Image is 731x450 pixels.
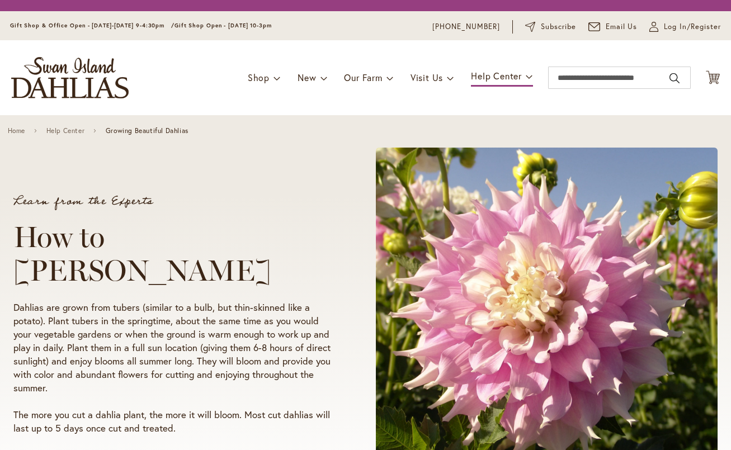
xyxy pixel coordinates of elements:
span: New [298,72,316,83]
a: Email Us [588,21,638,32]
a: Log In/Register [649,21,721,32]
h1: How to [PERSON_NAME] [13,220,333,287]
a: Home [8,127,25,135]
a: [PHONE_NUMBER] [432,21,500,32]
span: Email Us [606,21,638,32]
a: store logo [11,57,129,98]
p: The more you cut a dahlia plant, the more it will bloom. Most cut dahlias will last up to 5 days ... [13,408,333,435]
span: Log In/Register [664,21,721,32]
span: Help Center [471,70,522,82]
span: Gift Shop Open - [DATE] 10-3pm [175,22,272,29]
span: Our Farm [344,72,382,83]
button: Search [669,69,680,87]
span: Shop [248,72,270,83]
span: Gift Shop & Office Open - [DATE]-[DATE] 9-4:30pm / [10,22,175,29]
span: Subscribe [541,21,576,32]
a: Help Center [46,127,85,135]
p: Learn from the Experts [13,196,333,207]
a: Subscribe [525,21,576,32]
p: Dahlias are grown from tubers (similar to a bulb, but thin-skinned like a potato). Plant tubers i... [13,301,333,395]
span: Growing Beautiful Dahlias [106,127,188,135]
span: Visit Us [411,72,443,83]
